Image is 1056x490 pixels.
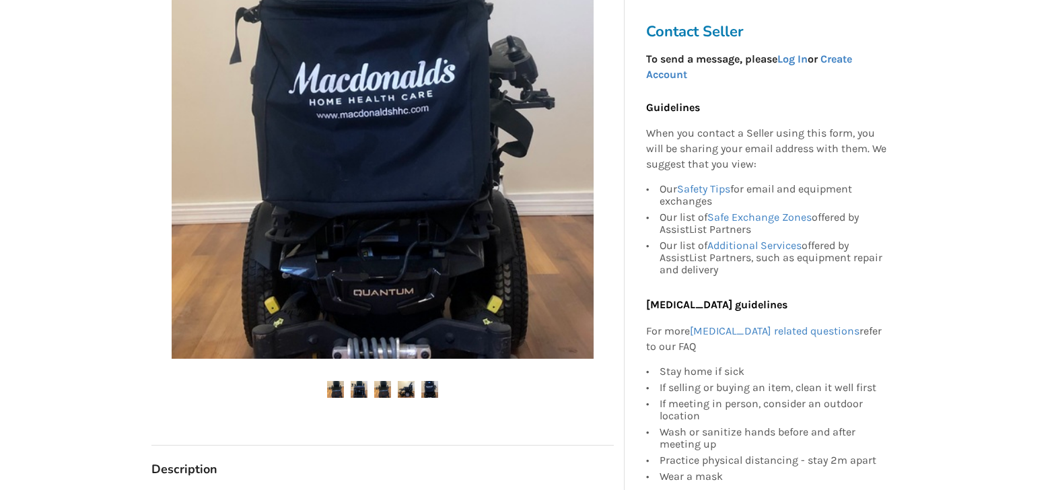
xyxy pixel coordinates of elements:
[660,183,887,209] div: Our for email and equipment exchanges
[646,22,894,41] h3: Contact Seller
[351,381,367,398] img: quantum q6 edge 2.0 power wheelchair-wheelchair-mobility-abbotsford-assistlist-listing
[660,468,887,483] div: Wear a mask
[690,324,859,337] a: [MEDICAL_DATA] related questions
[646,324,887,355] p: For more refer to our FAQ
[777,53,808,65] a: Log In
[660,424,887,452] div: Wash or sanitize hands before and after meeting up
[327,381,344,398] img: quantum q6 edge 2.0 power wheelchair-wheelchair-mobility-abbotsford-assistlist-listing
[707,239,802,252] a: Additional Services
[660,380,887,396] div: If selling or buying an item, clean it well first
[151,462,614,477] h3: Description
[646,101,700,114] b: Guidelines
[660,209,887,238] div: Our list of offered by AssistList Partners
[660,452,887,468] div: Practice physical distancing - stay 2m apart
[660,365,887,380] div: Stay home if sick
[421,381,438,398] img: quantum q6 edge 2.0 power wheelchair-wheelchair-mobility-abbotsford-assistlist-listing
[707,211,812,223] a: Safe Exchange Zones
[646,53,852,81] strong: To send a message, please or
[660,396,887,424] div: If meeting in person, consider an outdoor location
[374,381,391,398] img: quantum q6 edge 2.0 power wheelchair-wheelchair-mobility-abbotsford-assistlist-listing
[660,238,887,276] div: Our list of offered by AssistList Partners, such as equipment repair and delivery
[677,182,730,195] a: Safety Tips
[398,381,415,398] img: quantum q6 edge 2.0 power wheelchair-wheelchair-mobility-abbotsford-assistlist-listing
[646,298,787,311] b: [MEDICAL_DATA] guidelines
[646,127,887,173] p: When you contact a Seller using this form, you will be sharing your email address with them. We s...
